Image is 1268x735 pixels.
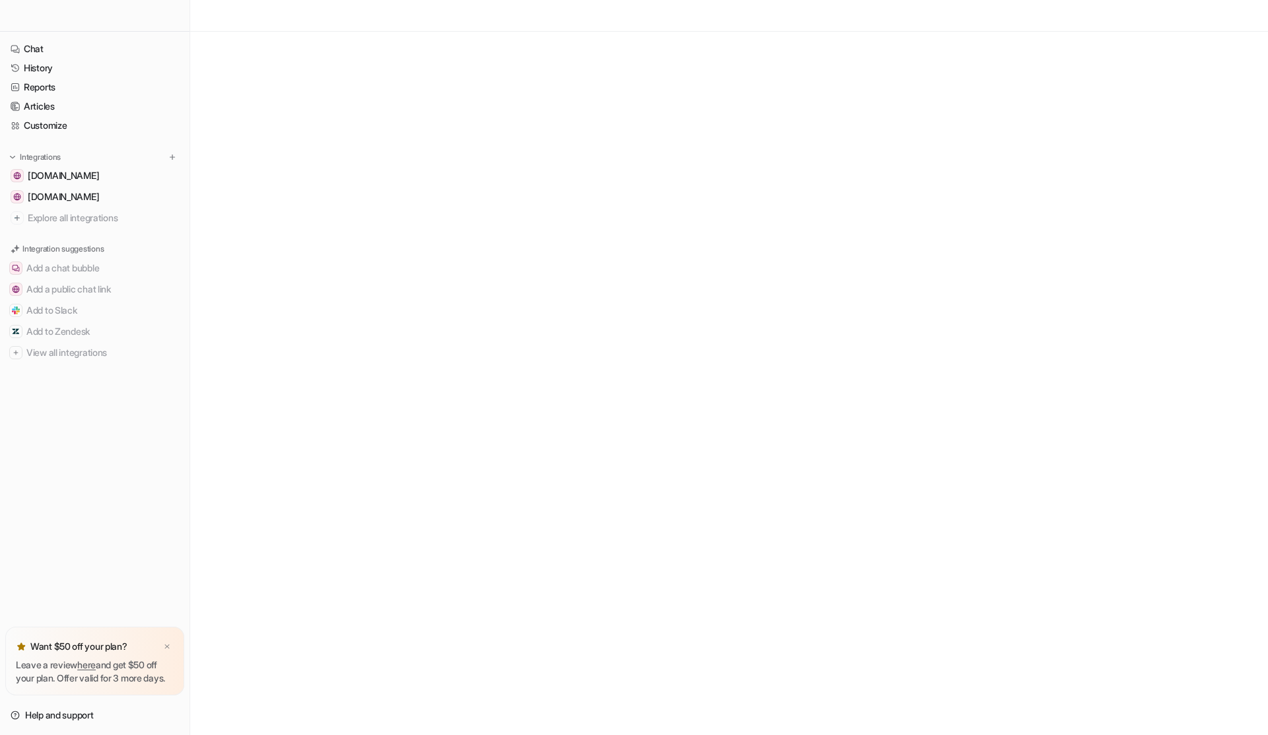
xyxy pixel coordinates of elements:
[5,209,184,227] a: Explore all integrations
[5,78,184,96] a: Reports
[28,207,179,228] span: Explore all integrations
[28,190,99,203] span: [DOMAIN_NAME]
[5,151,65,164] button: Integrations
[5,258,184,279] button: Add a chat bubbleAdd a chat bubble
[28,169,99,182] span: [DOMAIN_NAME]
[5,706,184,724] a: Help and support
[13,172,21,180] img: nri3pl.com
[16,641,26,652] img: star
[5,188,184,206] a: careers-nri3pl.com[DOMAIN_NAME]
[5,59,184,77] a: History
[12,328,20,335] img: Add to Zendesk
[5,321,184,342] button: Add to ZendeskAdd to Zendesk
[5,279,184,300] button: Add a public chat linkAdd a public chat link
[12,306,20,314] img: Add to Slack
[5,166,184,185] a: nri3pl.com[DOMAIN_NAME]
[5,97,184,116] a: Articles
[168,153,177,162] img: menu_add.svg
[5,300,184,321] button: Add to SlackAdd to Slack
[12,349,20,357] img: View all integrations
[163,643,171,651] img: x
[22,243,104,255] p: Integration suggestions
[13,193,21,201] img: careers-nri3pl.com
[5,116,184,135] a: Customize
[5,342,184,363] button: View all integrationsView all integrations
[20,152,61,162] p: Integrations
[11,211,24,225] img: explore all integrations
[12,264,20,272] img: Add a chat bubble
[77,659,96,670] a: here
[8,153,17,162] img: expand menu
[12,285,20,293] img: Add a public chat link
[16,658,174,685] p: Leave a review and get $50 off your plan. Offer valid for 3 more days.
[30,640,127,653] p: Want $50 off your plan?
[5,40,184,58] a: Chat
